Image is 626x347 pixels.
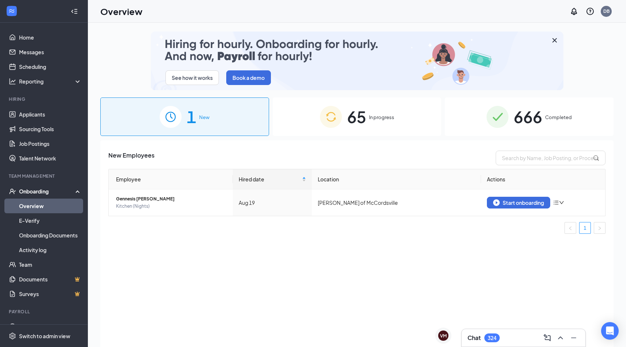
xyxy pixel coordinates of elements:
[594,222,605,234] button: right
[564,222,576,234] li: Previous Page
[19,107,82,122] a: Applicants
[226,70,271,85] button: Book a demo
[9,173,80,179] div: Team Management
[541,332,553,344] button: ComposeMessage
[8,7,15,15] svg: WorkstreamLogo
[116,203,227,210] span: Kitchen (Nights)
[553,200,559,206] span: bars
[555,332,566,344] button: ChevronUp
[19,199,82,213] a: Overview
[9,309,80,315] div: Payroll
[116,195,227,203] span: Gennesis [PERSON_NAME]
[151,32,563,90] img: payroll-small.gif
[19,243,82,257] a: Activity log
[580,222,590,233] a: 1
[9,96,80,102] div: Hiring
[545,114,572,121] span: Completed
[594,222,605,234] li: Next Page
[19,136,82,151] a: Job Postings
[19,287,82,301] a: SurveysCrown
[440,333,447,339] div: VM
[369,114,394,121] span: In progress
[496,151,605,165] input: Search by Name, Job Posting, or Process
[569,333,578,342] svg: Minimize
[568,332,580,344] button: Minimize
[467,334,481,342] h3: Chat
[187,104,196,129] span: 1
[165,70,219,85] button: See how it works
[556,333,565,342] svg: ChevronUp
[488,335,496,341] div: 324
[514,104,542,129] span: 666
[71,8,78,15] svg: Collapse
[19,45,82,59] a: Messages
[579,222,591,234] li: 1
[543,333,552,342] svg: ComposeMessage
[19,122,82,136] a: Sourcing Tools
[586,7,595,16] svg: QuestionInfo
[312,189,481,216] td: [PERSON_NAME] of McCordsville
[603,8,610,14] div: DB
[487,197,550,208] button: Start onboarding
[9,332,16,340] svg: Settings
[568,226,573,230] span: left
[347,104,366,129] span: 65
[493,199,544,206] div: Start onboarding
[19,59,82,74] a: Scheduling
[19,188,75,195] div: Onboarding
[19,272,82,287] a: DocumentsCrown
[100,5,142,18] h1: Overview
[239,199,306,207] div: Aug 19
[601,322,619,340] div: Open Intercom Messenger
[9,188,16,195] svg: UserCheck
[108,151,154,165] span: New Employees
[19,213,82,228] a: E-Verify
[570,7,578,16] svg: Notifications
[19,320,82,334] a: PayrollCrown
[481,169,605,189] th: Actions
[19,30,82,45] a: Home
[597,226,602,230] span: right
[550,36,559,45] svg: Cross
[109,169,233,189] th: Employee
[19,78,82,85] div: Reporting
[19,228,82,243] a: Onboarding Documents
[9,78,16,85] svg: Analysis
[199,114,209,121] span: New
[19,257,82,272] a: Team
[19,151,82,166] a: Talent Network
[19,332,70,340] div: Switch to admin view
[564,222,576,234] button: left
[312,169,481,189] th: Location
[559,200,564,205] span: down
[239,175,301,183] span: Hired date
